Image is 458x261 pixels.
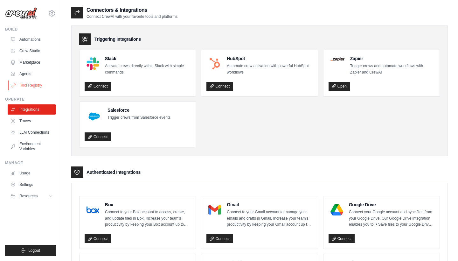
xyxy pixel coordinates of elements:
[8,116,56,126] a: Traces
[8,180,56,190] a: Settings
[105,209,191,228] p: Connect to your Box account to access, create, and update files in Box. Increase your team’s prod...
[94,36,141,42] h3: Triggering Integrations
[5,7,37,19] img: Logo
[350,55,434,62] h4: Zapier
[105,201,191,208] h4: Box
[349,209,434,228] p: Connect your Google account and sync files from your Google Drive. Our Google Drive integration e...
[206,82,233,91] a: Connect
[108,107,170,113] h4: Salesforce
[87,6,177,14] h2: Connectors & Integrations
[87,203,99,216] img: Box Logo
[87,109,102,124] img: Salesforce Logo
[28,248,40,253] span: Logout
[19,194,38,199] span: Resources
[8,168,56,178] a: Usage
[8,104,56,115] a: Integrations
[349,201,434,208] h4: Google Drive
[8,69,56,79] a: Agents
[5,97,56,102] div: Operate
[8,139,56,154] a: Environment Variables
[227,55,312,62] h4: HubSpot
[208,203,221,216] img: Gmail Logo
[85,234,111,243] a: Connect
[330,203,343,216] img: Google Drive Logo
[8,57,56,67] a: Marketplace
[8,127,56,138] a: LLM Connections
[8,46,56,56] a: Crew Studio
[5,160,56,166] div: Manage
[5,27,56,32] div: Build
[227,63,312,75] p: Automate crew activation with powerful HubSpot workflows
[227,209,312,228] p: Connect to your Gmail account to manage your emails and drafts in Gmail. Increase your team’s pro...
[85,132,111,141] a: Connect
[329,234,355,243] a: Connect
[87,57,99,70] img: Slack Logo
[330,57,344,61] img: Zapier Logo
[8,191,56,201] button: Resources
[108,115,170,121] p: Trigger crews from Salesforce events
[227,201,312,208] h4: Gmail
[350,63,434,75] p: Trigger crews and automate workflows with Zapier and CrewAI
[208,57,221,70] img: HubSpot Logo
[8,34,56,45] a: Automations
[329,82,350,91] a: Open
[87,169,141,175] h3: Authenticated Integrations
[87,14,177,19] p: Connect CrewAI with your favorite tools and platforms
[105,55,191,62] h4: Slack
[8,80,56,90] a: Tool Registry
[5,245,56,256] button: Logout
[85,82,111,91] a: Connect
[105,63,191,75] p: Activate crews directly within Slack with simple commands
[206,234,233,243] a: Connect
